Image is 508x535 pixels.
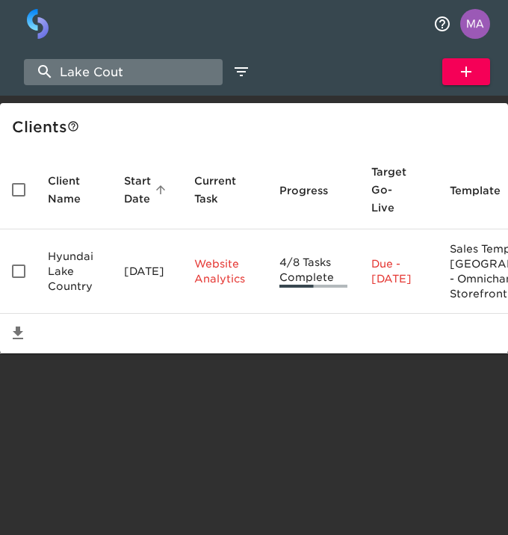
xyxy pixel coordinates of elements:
td: Hyundai Lake Country [36,229,112,314]
td: 4/8 Tasks Complete [267,229,359,314]
p: Due - [DATE] [371,256,426,286]
img: logo [27,9,49,39]
div: Client s [12,115,502,139]
span: Client Name [48,172,100,208]
button: edit [229,59,254,84]
span: Target Go-Live [371,163,426,217]
img: Profile [460,9,490,39]
span: Current Task [194,172,255,208]
input: search [24,59,223,85]
span: This is the next Task in this Hub that should be completed [194,172,236,208]
span: Start Date [124,172,170,208]
span: Calculated based on the start date and the duration of all Tasks contained in this Hub. [371,163,406,217]
svg: This is a list of all of your clients and clients shared with you [67,120,79,132]
p: Website Analytics [194,256,255,286]
td: [DATE] [112,229,182,314]
button: notifications [424,6,460,42]
span: Progress [279,182,347,200]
